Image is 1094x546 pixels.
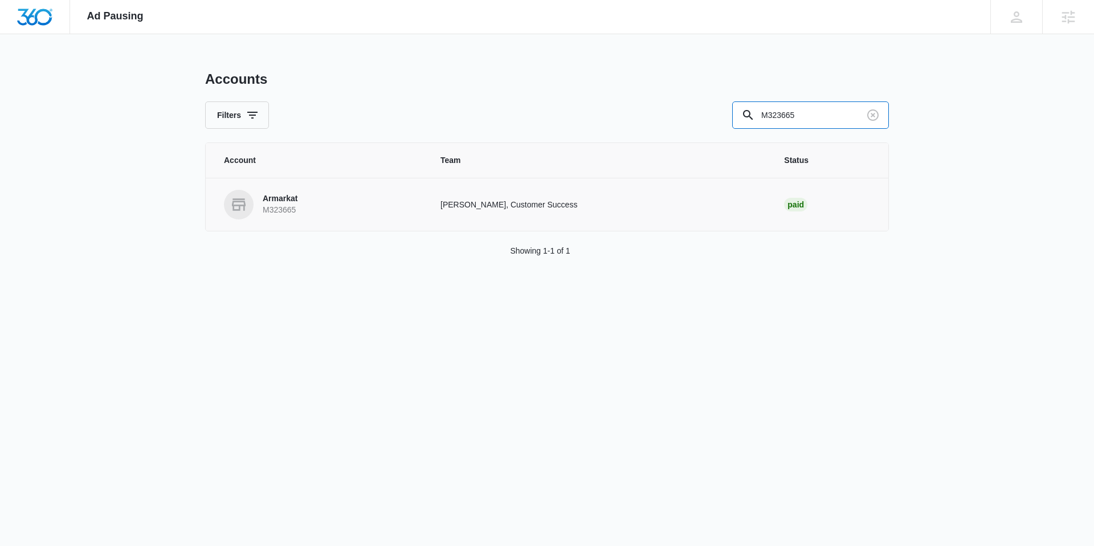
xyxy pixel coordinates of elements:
span: Status [784,154,870,166]
h1: Accounts [205,71,267,88]
p: M323665 [263,205,297,216]
div: Paid [784,198,807,211]
p: Armarkat [263,193,297,205]
span: Ad Pausing [87,10,144,22]
span: Account [224,154,413,166]
button: Clear [864,106,882,124]
p: [PERSON_NAME], Customer Success [440,199,757,211]
p: Showing 1-1 of 1 [510,245,570,257]
a: ArmarkatM323665 [224,190,413,219]
button: Filters [205,101,269,129]
span: Team [440,154,757,166]
input: Search By Account Number [732,101,889,129]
